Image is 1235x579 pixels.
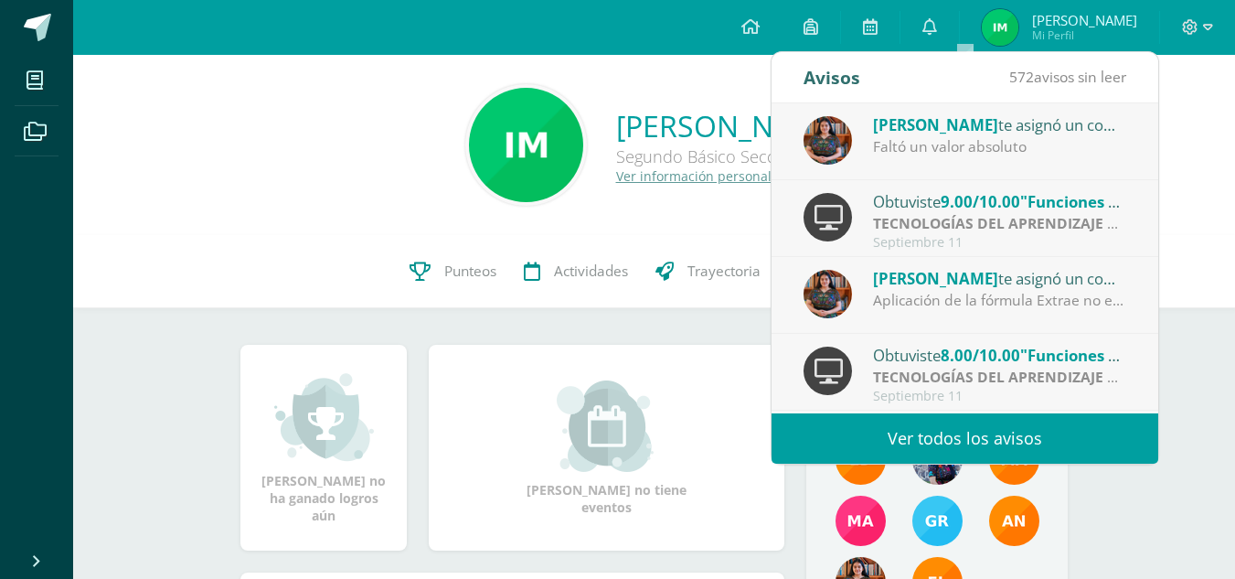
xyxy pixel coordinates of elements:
[557,381,656,472] img: event_small.png
[873,290,1127,311] div: Aplicación de la fórmula Extrae no es la correcta
[772,413,1158,464] a: Ver todos los avisos
[444,262,496,281] span: Punteos
[873,114,998,135] span: [PERSON_NAME]
[873,343,1127,367] div: Obtuviste en
[982,9,1018,46] img: c5b116161cff6069b4db6ee4565c93ce.png
[873,136,1127,157] div: Faltó un valor absoluto
[396,235,510,308] a: Punteos
[616,106,844,145] a: [PERSON_NAME]
[873,389,1127,404] div: Septiembre 11
[873,113,1127,136] div: te asignó un comentario en 'Funciones Lógicas Mayusc Minusc' para 'TECNOLOGÍAS DEL APRENDIZAJE Y ...
[873,367,1127,388] div: | Proyecto de práctica
[687,262,761,281] span: Trayectoria
[804,270,852,318] img: 60a759e8b02ec95d430434cf0c0a55c7.png
[1032,27,1137,43] span: Mi Perfil
[642,235,774,308] a: Trayectoria
[510,235,642,308] a: Actividades
[1032,11,1137,29] span: [PERSON_NAME]
[836,496,886,546] img: 7766054b1332a6085c7723d22614d631.png
[873,213,1127,234] div: | Proyecto de dominio
[259,371,389,524] div: [PERSON_NAME] no ha ganado logros aún
[873,235,1127,251] div: Septiembre 11
[873,189,1127,213] div: Obtuviste en
[941,191,1020,212] span: 9.00/10.00
[873,268,998,289] span: [PERSON_NAME]
[616,145,844,167] div: Segundo Básico Sección B
[469,88,583,202] img: 4f637c0d86745a1f740615ce95513ea3.png
[989,496,1039,546] img: a348d660b2b29c2c864a8732de45c20a.png
[912,496,963,546] img: b7ce7144501556953be3fc0a459761b8.png
[804,116,852,165] img: 60a759e8b02ec95d430434cf0c0a55c7.png
[873,266,1127,290] div: te asignó un comentario en 'Funciones Lógicas (Moneda y Extraer)' para 'TECNOLOGÍAS DEL APRENDIZA...
[804,52,860,102] div: Avisos
[554,262,628,281] span: Actividades
[1009,67,1034,87] span: 572
[274,371,374,463] img: achievement_small.png
[516,381,698,516] div: [PERSON_NAME] no tiene eventos
[1009,67,1126,87] span: avisos sin leer
[941,345,1020,366] span: 8.00/10.00
[616,167,783,185] a: Ver información personal...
